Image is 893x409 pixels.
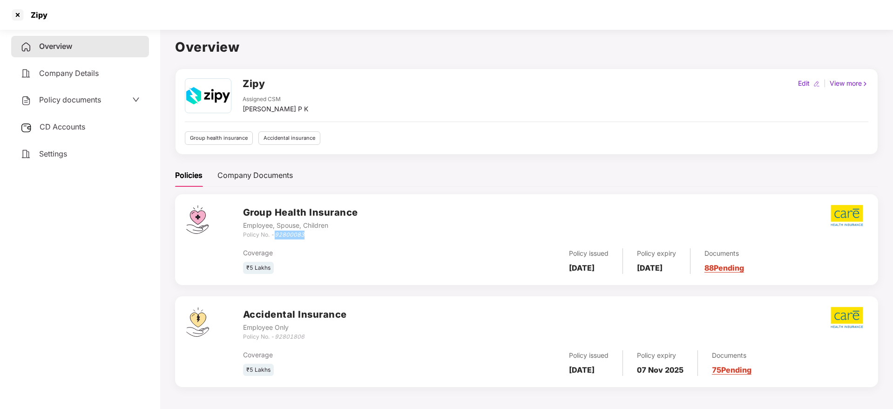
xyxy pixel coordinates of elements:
img: svg+xml;base64,PHN2ZyB4bWxucz0iaHR0cDovL3d3dy53My5vcmcvMjAwMC9zdmciIHdpZHRoPSIyNCIgaGVpZ2h0PSIyNC... [20,149,32,160]
i: 92801806 [275,333,304,340]
span: Company Details [39,68,99,78]
h3: Accidental Insurance [243,307,347,322]
img: rightIcon [862,81,868,87]
img: svg+xml;base64,PHN2ZyB4bWxucz0iaHR0cDovL3d3dy53My5vcmcvMjAwMC9zdmciIHdpZHRoPSI0OS4zMjEiIGhlaWdodD... [186,307,209,337]
img: care.png [830,307,864,328]
i: 92800083 [275,231,304,238]
b: [DATE] [569,365,595,375]
span: Policy documents [39,95,101,104]
img: svg+xml;base64,PHN2ZyB4bWxucz0iaHR0cDovL3d3dy53My5vcmcvMjAwMC9zdmciIHdpZHRoPSIyNCIgaGVpZ2h0PSIyNC... [20,68,32,79]
div: Documents [704,248,744,259]
b: [DATE] [637,263,663,273]
div: Edit [796,78,812,89]
div: Zipy [25,10,47,20]
img: svg+xml;base64,PHN2ZyB4bWxucz0iaHR0cDovL3d3dy53My5vcmcvMjAwMC9zdmciIHdpZHRoPSIyNCIgaGVpZ2h0PSIyNC... [20,41,32,53]
div: Policy No. - [243,231,358,239]
img: svg+xml;base64,PHN2ZyB4bWxucz0iaHR0cDovL3d3dy53My5vcmcvMjAwMC9zdmciIHdpZHRoPSIyNCIgaGVpZ2h0PSIyNC... [20,95,32,106]
a: 88 Pending [704,263,744,273]
div: Policy issued [569,248,609,259]
div: Policies [175,170,203,181]
div: Accidental insurance [258,131,320,145]
img: care.png [830,204,864,226]
div: Coverage [243,350,451,360]
div: Policy issued [569,350,609,361]
div: Documents [712,350,751,361]
img: svg+xml;base64,PHN2ZyB4bWxucz0iaHR0cDovL3d3dy53My5vcmcvMjAwMC9zdmciIHdpZHRoPSI0Ny43MTQiIGhlaWdodD... [186,205,209,234]
div: Policy expiry [637,248,676,259]
div: ₹5 Lakhs [243,364,274,376]
img: Zipy1c_black.png [186,79,230,113]
img: svg+xml;base64,PHN2ZyB3aWR0aD0iMjUiIGhlaWdodD0iMjQiIHZpZXdCb3g9IjAgMCAyNSAyNCIgZmlsbD0ibm9uZSIgeG... [20,122,32,133]
div: Company Documents [217,170,293,181]
b: [DATE] [569,263,595,273]
div: View more [828,78,870,89]
div: [PERSON_NAME] P K [243,104,308,114]
img: editIcon [813,81,820,87]
div: Employee Only [243,322,347,333]
span: down [132,96,140,103]
div: Policy expiry [637,350,683,361]
div: Assigned CSM [243,95,308,104]
span: Overview [39,41,72,51]
a: 75 Pending [712,365,751,375]
div: Policy No. - [243,333,347,341]
h3: Group Health Insurance [243,205,358,220]
span: Settings [39,149,67,158]
h1: Overview [175,37,878,57]
b: 07 Nov 2025 [637,365,683,375]
div: Coverage [243,248,451,258]
div: ₹5 Lakhs [243,262,274,274]
div: Group health insurance [185,131,253,145]
div: Employee, Spouse, Children [243,220,358,231]
h2: Zipy [243,76,265,91]
span: CD Accounts [40,122,85,131]
div: | [822,78,828,89]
